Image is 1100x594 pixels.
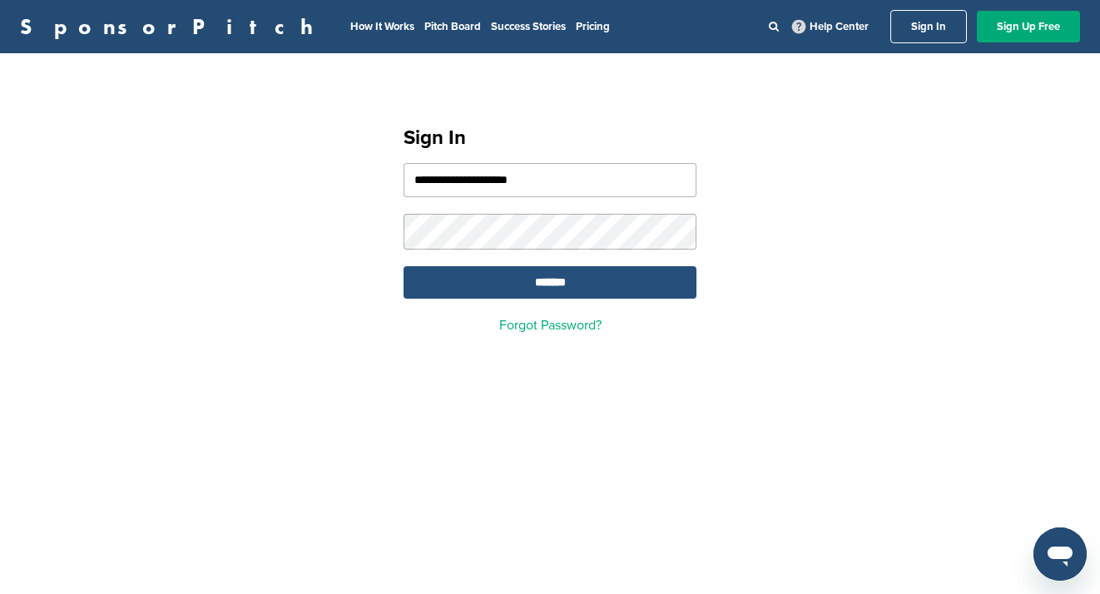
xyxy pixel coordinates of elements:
[424,20,481,33] a: Pitch Board
[890,10,967,43] a: Sign In
[499,317,602,334] a: Forgot Password?
[350,20,414,33] a: How It Works
[404,123,696,153] h1: Sign In
[1033,527,1087,581] iframe: Button to launch messaging window
[491,20,566,33] a: Success Stories
[576,20,610,33] a: Pricing
[20,16,324,37] a: SponsorPitch
[789,17,872,37] a: Help Center
[977,11,1080,42] a: Sign Up Free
